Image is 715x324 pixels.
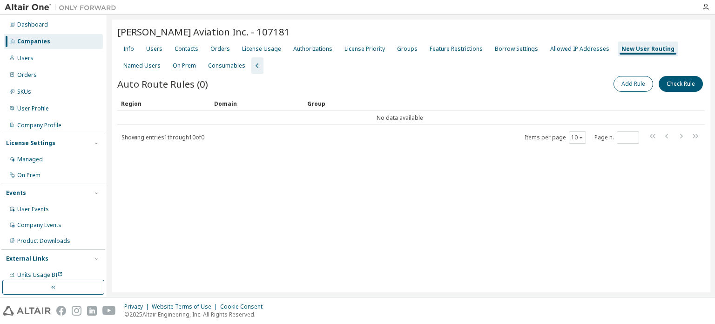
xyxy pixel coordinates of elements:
div: Privacy [124,303,152,310]
button: Check Rule [659,76,703,92]
div: License Settings [6,139,55,147]
div: Region [121,96,207,111]
img: altair_logo.svg [3,306,51,316]
div: New User Routing [621,45,675,53]
div: Website Terms of Use [152,303,220,310]
div: Orders [210,45,230,53]
div: Named Users [123,62,161,69]
span: Showing entries 1 through 10 of 0 [121,133,204,141]
img: linkedin.svg [87,306,97,316]
div: Info [123,45,134,53]
div: Groups [397,45,418,53]
div: Borrow Settings [495,45,538,53]
div: User Events [17,206,49,213]
div: Users [17,55,34,62]
div: Managed [17,156,43,163]
div: Dashboard [17,21,48,28]
button: 10 [571,134,584,141]
div: Contacts [175,45,198,53]
span: Units Usage BI [17,271,63,279]
div: Consumables [208,62,245,69]
div: Product Downloads [17,237,70,245]
div: Events [6,189,26,197]
div: Group [307,96,679,111]
div: Allowed IP Addresses [550,45,609,53]
span: [PERSON_NAME] Aviation Inc. - 107181 [117,25,290,38]
div: Authorizations [293,45,332,53]
span: Page n. [594,131,639,144]
p: © 2025 Altair Engineering, Inc. All Rights Reserved. [124,310,268,318]
button: Add Rule [614,76,653,92]
div: Company Profile [17,122,61,129]
img: instagram.svg [72,306,81,316]
img: youtube.svg [102,306,116,316]
div: User Profile [17,105,49,112]
div: Companies [17,38,50,45]
td: No data available [117,111,682,125]
span: Auto Route Rules (0) [117,77,208,90]
div: External Links [6,255,48,262]
div: License Usage [242,45,281,53]
div: License Priority [344,45,385,53]
div: Domain [214,96,300,111]
div: Company Events [17,221,61,229]
div: SKUs [17,88,31,96]
div: Cookie Consent [220,303,268,310]
div: On Prem [17,172,40,179]
img: Altair One [5,3,121,12]
div: Feature Restrictions [430,45,483,53]
div: On Prem [173,62,196,69]
img: facebook.svg [56,306,66,316]
div: Users [146,45,162,53]
span: Items per page [525,131,586,144]
div: Orders [17,71,37,79]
